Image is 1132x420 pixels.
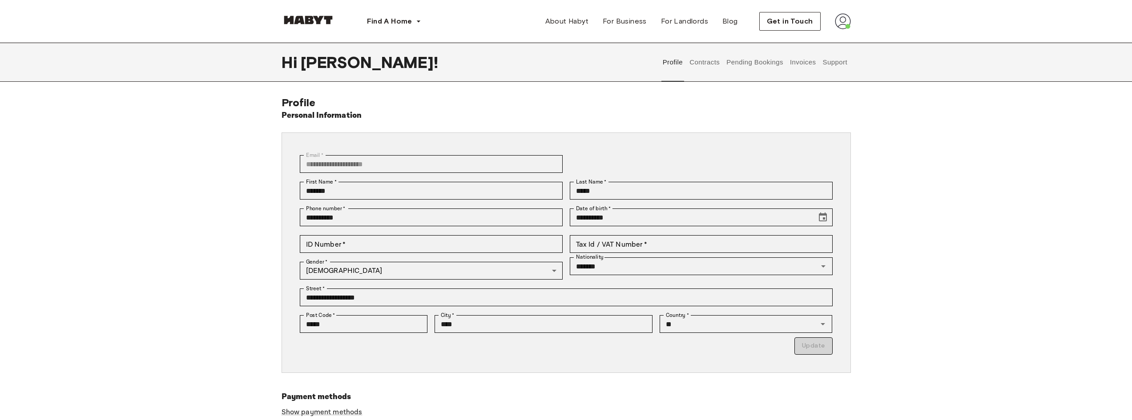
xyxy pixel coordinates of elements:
[835,13,851,29] img: avatar
[282,408,363,417] a: Show payment methods
[576,178,607,186] label: Last Name
[301,53,438,72] span: [PERSON_NAME] !
[538,12,596,30] a: About Habyt
[441,311,455,319] label: City
[725,43,785,82] button: Pending Bookings
[300,155,563,173] div: You can't change your email address at the moment. Please reach out to customer support in case y...
[282,109,362,122] h6: Personal Information
[596,12,654,30] a: For Business
[817,260,830,272] button: Open
[715,12,745,30] a: Blog
[306,151,323,159] label: Email
[360,12,428,30] button: Find A Home
[300,262,563,280] div: [DEMOGRAPHIC_DATA]
[282,16,335,24] img: Habyt
[576,204,611,212] label: Date of birth
[759,12,821,31] button: Get in Touch
[306,311,335,319] label: Post Code
[306,204,346,212] label: Phone number
[306,178,337,186] label: First Name
[659,43,850,82] div: user profile tabs
[722,16,738,27] span: Blog
[576,253,604,261] label: Nationality
[282,96,316,109] span: Profile
[367,16,412,27] span: Find A Home
[306,284,325,292] label: Street
[661,16,708,27] span: For Landlords
[282,391,851,403] h6: Payment methods
[814,208,832,226] button: Choose date, selected date is Jun 12, 2005
[822,43,849,82] button: Support
[661,43,684,82] button: Profile
[306,258,327,266] label: Gender
[666,311,689,319] label: Country
[545,16,588,27] span: About Habyt
[689,43,721,82] button: Contracts
[789,43,817,82] button: Invoices
[603,16,647,27] span: For Business
[282,53,301,72] span: Hi
[817,318,829,330] button: Open
[767,16,813,27] span: Get in Touch
[654,12,715,30] a: For Landlords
